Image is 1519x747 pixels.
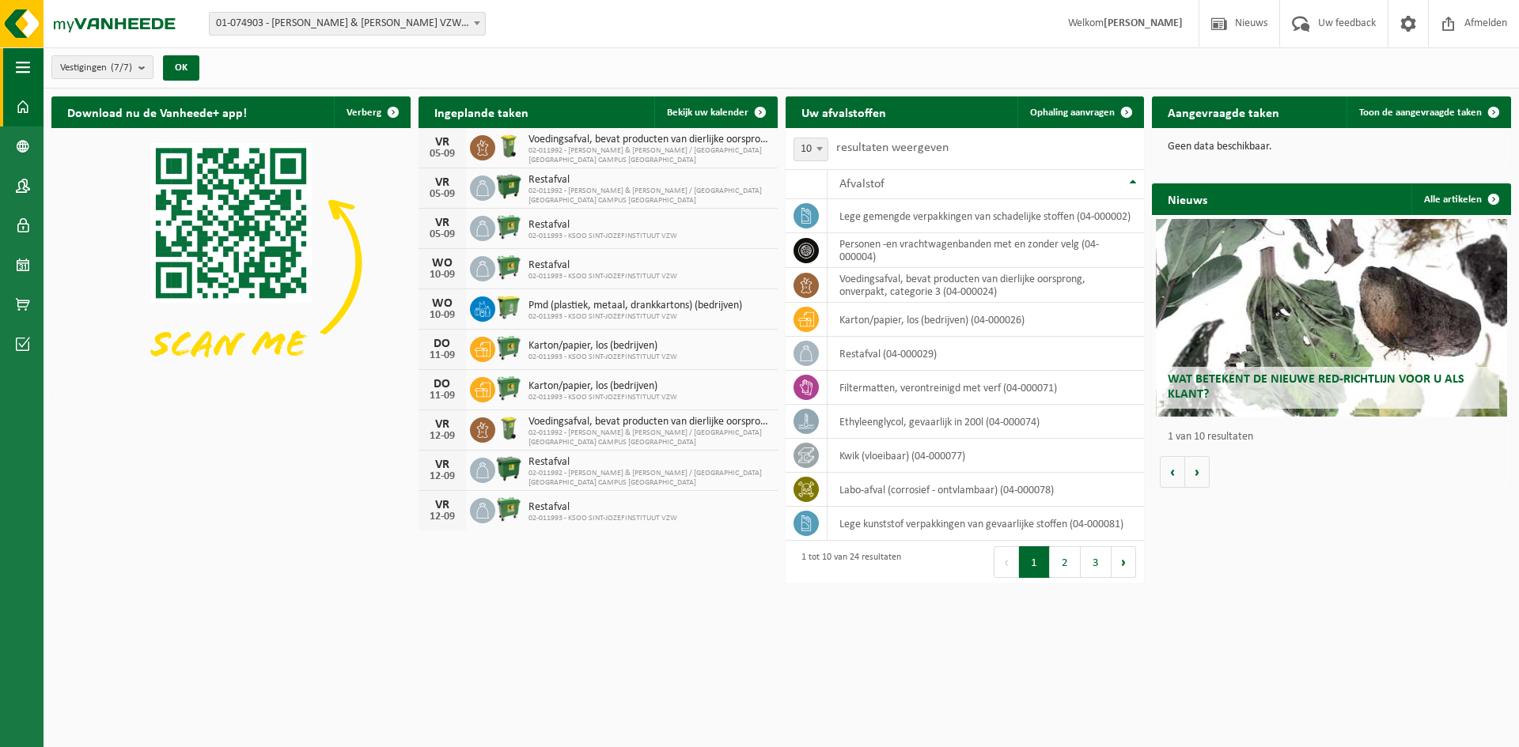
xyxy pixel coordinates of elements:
div: VR [426,458,458,471]
div: 05-09 [426,149,458,160]
div: 10-09 [426,270,458,281]
a: Bekijk uw kalender [654,96,776,128]
span: Bekijk uw kalender [667,108,748,118]
td: filtermatten, verontreinigd met verf (04-000071) [828,371,1145,405]
a: Wat betekent de nieuwe RED-richtlijn voor u als klant? [1156,219,1508,417]
h2: Aangevraagde taken [1152,96,1295,127]
span: 02-011992 - [PERSON_NAME] & [PERSON_NAME] / [GEOGRAPHIC_DATA] [GEOGRAPHIC_DATA] CAMPUS [GEOGRAPHI... [528,469,770,488]
td: kwik (vloeibaar) (04-000077) [828,439,1145,473]
h2: Nieuws [1152,183,1223,214]
span: Voedingsafval, bevat producten van dierlijke oorsprong, onverpakt, categorie 3 [528,416,770,428]
label: resultaten weergeven [836,141,949,154]
div: VR [426,136,458,149]
span: Voedingsafval, bevat producten van dierlijke oorsprong, onverpakt, categorie 3 [528,134,770,146]
button: 1 [1019,546,1050,578]
span: Restafval [528,219,677,232]
div: 10-09 [426,310,458,321]
img: WB-0140-HPE-GN-50 [495,133,522,160]
span: 01-074903 - PETRUS & PAULUS VZW AFD OLVO - OOSTENDE [210,13,485,35]
span: Restafval [528,174,770,187]
img: WB-0770-HPE-GN-01 [495,334,522,361]
span: Afvalstof [839,178,885,191]
span: Restafval [528,456,770,469]
div: 05-09 [426,229,458,240]
span: 02-011992 - [PERSON_NAME] & [PERSON_NAME] / [GEOGRAPHIC_DATA] [GEOGRAPHIC_DATA] CAMPUS [GEOGRAPHI... [528,187,770,206]
span: Toon de aangevraagde taken [1359,108,1482,118]
td: lege kunststof verpakkingen van gevaarlijke stoffen (04-000081) [828,507,1145,541]
span: 02-011993 - KSOO SINT-JOZEFINSTITUUT VZW [528,393,677,402]
td: labo-afval (corrosief - ontvlambaar) (04-000078) [828,473,1145,507]
div: WO [426,297,458,310]
span: Pmd (plastiek, metaal, drankkartons) (bedrijven) [528,300,742,312]
img: WB-0770-HPE-GN-01 [495,375,522,402]
button: 2 [1050,546,1081,578]
button: Vestigingen(7/7) [51,55,153,79]
span: 10 [794,138,828,160]
a: Alle artikelen [1411,183,1510,215]
img: WB-0770-HPE-GN-01 [495,496,522,523]
div: VR [426,176,458,189]
button: Volgende [1185,456,1210,488]
div: DO [426,378,458,390]
button: Previous [994,546,1019,578]
span: 10 [794,138,828,161]
div: VR [426,499,458,511]
span: Wat betekent de nieuwe RED-richtlijn voor u als klant? [1168,373,1464,401]
div: DO [426,338,458,350]
button: Vorige [1160,456,1185,488]
span: Restafval [528,259,677,272]
span: 02-011993 - KSOO SINT-JOZEFINSTITUUT VZW [528,312,742,322]
img: WB-0770-HPE-GN-50 [495,294,522,321]
div: 1 tot 10 van 24 resultaten [794,545,901,579]
div: 05-09 [426,189,458,200]
span: 02-011993 - KSOO SINT-JOZEFINSTITUUT VZW [528,353,677,362]
count: (7/7) [111,62,132,73]
button: Verberg [334,96,409,128]
span: 01-074903 - PETRUS & PAULUS VZW AFD OLVO - OOSTENDE [209,12,486,36]
div: 12-09 [426,471,458,482]
div: 11-09 [426,350,458,361]
img: Download de VHEPlus App [51,128,411,397]
img: WB-0140-HPE-GN-50 [495,415,522,442]
span: Restafval [528,501,677,514]
span: 02-011992 - [PERSON_NAME] & [PERSON_NAME] / [GEOGRAPHIC_DATA] [GEOGRAPHIC_DATA] CAMPUS [GEOGRAPHI... [528,146,770,165]
button: Next [1112,546,1136,578]
div: 12-09 [426,511,458,523]
div: VR [426,217,458,229]
td: lege gemengde verpakkingen van schadelijke stoffen (04-000002) [828,199,1145,233]
h2: Download nu de Vanheede+ app! [51,96,263,127]
p: 1 van 10 resultaten [1168,432,1503,443]
h2: Ingeplande taken [419,96,544,127]
span: Karton/papier, los (bedrijven) [528,380,677,393]
span: Verberg [347,108,381,118]
span: 02-011993 - KSOO SINT-JOZEFINSTITUUT VZW [528,514,677,523]
span: 02-011993 - KSOO SINT-JOZEFINSTITUUT VZW [528,232,677,241]
div: WO [426,257,458,270]
span: Ophaling aanvragen [1030,108,1115,118]
td: restafval (04-000029) [828,337,1145,371]
img: WB-1100-HPE-GN-01 [495,173,522,200]
img: WB-0770-HPE-GN-01 [495,213,522,240]
a: Toon de aangevraagde taken [1347,96,1510,128]
p: Geen data beschikbaar. [1168,141,1495,153]
button: 3 [1081,546,1112,578]
img: WB-1100-HPE-GN-01 [495,455,522,482]
div: 12-09 [426,431,458,442]
h2: Uw afvalstoffen [786,96,902,127]
span: Karton/papier, los (bedrijven) [528,340,677,353]
span: 02-011992 - [PERSON_NAME] & [PERSON_NAME] / [GEOGRAPHIC_DATA] [GEOGRAPHIC_DATA] CAMPUS [GEOGRAPHI... [528,428,770,447]
td: voedingsafval, bevat producten van dierlijke oorsprong, onverpakt, categorie 3 (04-000024) [828,268,1145,303]
div: 11-09 [426,390,458,402]
td: karton/papier, los (bedrijven) (04-000026) [828,303,1145,337]
span: 02-011993 - KSOO SINT-JOZEFINSTITUUT VZW [528,272,677,281]
img: WB-0770-HPE-GN-01 [495,254,522,281]
td: personen -en vrachtwagenbanden met en zonder velg (04-000004) [828,233,1145,268]
button: OK [163,55,199,81]
span: Vestigingen [60,56,132,80]
td: ethyleenglycol, gevaarlijk in 200l (04-000074) [828,405,1145,439]
a: Ophaling aanvragen [1017,96,1142,128]
strong: [PERSON_NAME] [1104,17,1183,29]
div: VR [426,418,458,431]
